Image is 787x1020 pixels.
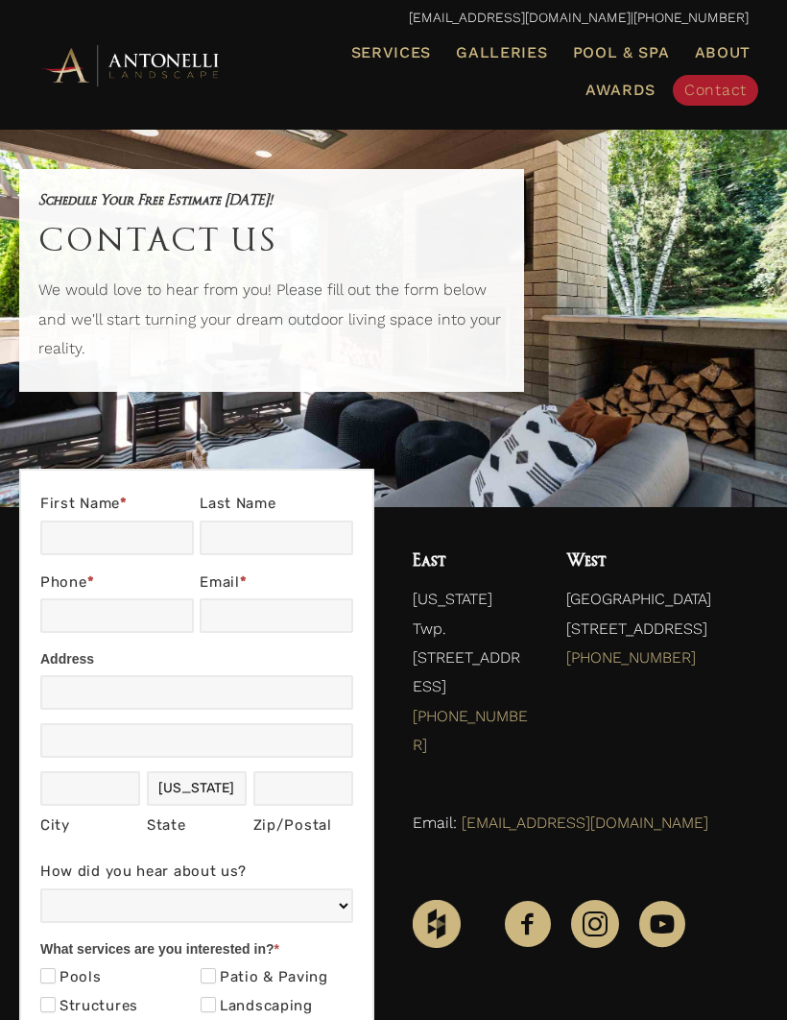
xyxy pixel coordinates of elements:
span: Awards [585,81,656,99]
label: Email [200,569,353,599]
a: Contact [673,75,758,106]
h4: West [566,546,749,575]
span: Pool & Spa [573,43,670,61]
a: Awards [578,78,663,103]
label: First Name [40,490,194,521]
p: [US_STATE] Twp. [STREET_ADDRESS] [413,585,528,769]
a: [PHONE_NUMBER] [413,707,528,754]
span: About [695,45,751,61]
span: Email: [413,814,457,832]
span: Contact [684,81,747,99]
label: Patio & Paving [201,968,328,987]
a: [EMAIL_ADDRESS][DOMAIN_NAME] [462,814,708,832]
h4: East [413,546,528,575]
input: Landscaping [201,997,216,1012]
span: Services [351,45,432,61]
div: Zip/Postal [253,812,353,839]
div: What services are you interested in? [40,936,353,965]
img: Antonelli Horizontal Logo [38,42,225,89]
div: Address [40,646,353,675]
input: Structures [40,997,56,1012]
a: [EMAIL_ADDRESS][DOMAIN_NAME] [409,10,631,25]
label: Phone [40,569,194,599]
a: [PHONE_NUMBER] [566,648,696,667]
label: Pools [40,968,102,987]
label: Structures [40,997,138,1016]
div: State [147,812,247,839]
label: Last Name [200,490,353,521]
a: [PHONE_NUMBER] [633,10,749,25]
a: Services [344,40,440,65]
p: | [38,5,749,31]
h1: Contact Us [38,212,505,266]
img: Houzz [413,900,461,948]
p: We would love to hear from you! Please fill out the form below and we'll start turning your dream... [38,276,505,373]
span: Galleries [456,43,547,61]
a: Pool & Spa [565,40,678,65]
a: Galleries [448,40,555,65]
input: Pools [40,968,56,984]
label: How did you hear about us? [40,858,353,888]
div: City [40,812,140,839]
a: About [687,40,759,65]
input: Michigan [147,771,247,806]
label: Landscaping [201,997,313,1016]
input: Patio & Paving [201,968,216,984]
h5: Schedule Your Free Estimate [DATE]! [38,188,505,212]
p: [GEOGRAPHIC_DATA] [STREET_ADDRESS] [566,585,749,682]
